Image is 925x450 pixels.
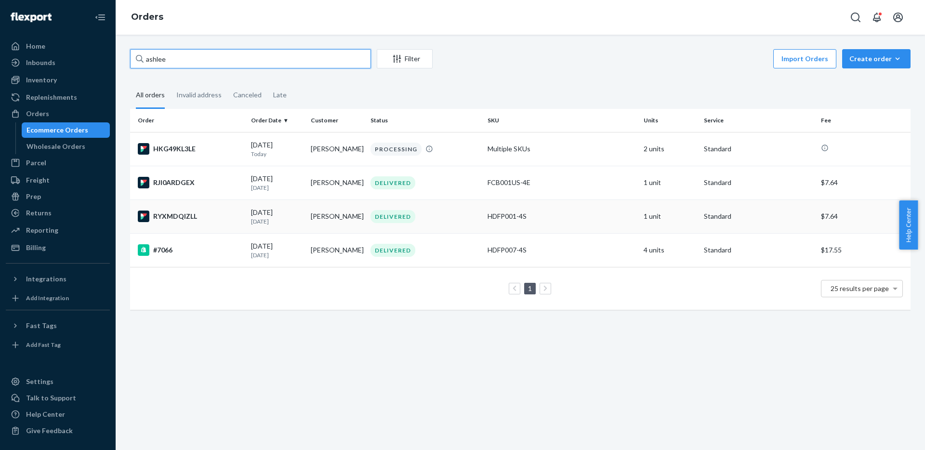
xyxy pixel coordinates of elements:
a: Page 1 is your current page [526,284,534,292]
div: Customer [311,116,363,124]
div: HDFP007-4S [488,245,636,255]
div: Freight [26,175,50,185]
div: Orders [26,109,49,119]
td: [PERSON_NAME] [307,199,367,233]
a: Returns [6,205,110,221]
div: FCB001US-4E [488,178,636,187]
button: Fast Tags [6,318,110,333]
a: Inventory [6,72,110,88]
p: Standard [704,245,813,255]
span: 25 results per page [831,284,889,292]
div: [DATE] [251,174,303,192]
ol: breadcrumbs [123,3,171,31]
div: DELIVERED [370,244,415,257]
th: Service [700,109,817,132]
th: Order [130,109,247,132]
div: Invalid address [176,82,222,107]
div: Give Feedback [26,426,73,436]
a: Reporting [6,223,110,238]
a: Wholesale Orders [22,139,110,154]
th: Fee [817,109,911,132]
div: RYXMDQIZLL [138,211,243,222]
a: Orders [6,106,110,121]
td: 4 units [640,233,700,267]
div: Returns [26,208,52,218]
a: Billing [6,240,110,255]
p: [DATE] [251,217,303,225]
a: Add Integration [6,291,110,306]
a: Home [6,39,110,54]
div: Add Fast Tag [26,341,61,349]
p: [DATE] [251,251,303,259]
td: [PERSON_NAME] [307,233,367,267]
button: Open Search Box [846,8,865,27]
button: Close Navigation [91,8,110,27]
div: Ecommerce Orders [26,125,88,135]
div: RJI0ARDGEX [138,177,243,188]
div: Create order [849,54,903,64]
div: Add Integration [26,294,69,302]
div: Parcel [26,158,46,168]
button: Help Center [899,200,918,250]
a: Parcel [6,155,110,171]
div: Talk to Support [26,393,76,403]
div: DELIVERED [370,210,415,223]
div: #7066 [138,244,243,256]
button: Give Feedback [6,423,110,438]
th: Units [640,109,700,132]
td: [PERSON_NAME] [307,166,367,199]
div: Filter [377,54,432,64]
th: Order Date [247,109,307,132]
a: Freight [6,172,110,188]
a: Prep [6,189,110,204]
button: Import Orders [773,49,836,68]
button: Open account menu [888,8,908,27]
p: Standard [704,144,813,154]
div: [DATE] [251,208,303,225]
td: 1 unit [640,166,700,199]
a: Replenishments [6,90,110,105]
a: Ecommerce Orders [22,122,110,138]
div: DELIVERED [370,176,415,189]
p: Standard [704,212,813,221]
button: Create order [842,49,911,68]
div: Replenishments [26,93,77,102]
div: Inventory [26,75,57,85]
button: Integrations [6,271,110,287]
a: Orders [131,12,163,22]
td: 2 units [640,132,700,166]
div: Settings [26,377,53,386]
button: Open notifications [867,8,886,27]
div: Reporting [26,225,58,235]
div: Integrations [26,274,66,284]
div: Billing [26,243,46,252]
div: [DATE] [251,140,303,158]
div: PROCESSING [370,143,422,156]
div: Help Center [26,410,65,419]
input: Search orders [130,49,371,68]
p: Standard [704,178,813,187]
p: Today [251,150,303,158]
a: Talk to Support [6,390,110,406]
button: Filter [377,49,433,68]
div: HDFP001-4S [488,212,636,221]
div: Inbounds [26,58,55,67]
div: Fast Tags [26,321,57,331]
div: Late [273,82,287,107]
th: SKU [484,109,640,132]
div: Prep [26,192,41,201]
div: Wholesale Orders [26,142,85,151]
img: Flexport logo [11,13,52,22]
a: Add Fast Tag [6,337,110,353]
th: Status [367,109,484,132]
a: Inbounds [6,55,110,70]
div: HKG49KL3LE [138,143,243,155]
td: [PERSON_NAME] [307,132,367,166]
div: [DATE] [251,241,303,259]
td: $17.55 [817,233,911,267]
td: 1 unit [640,199,700,233]
td: Multiple SKUs [484,132,640,166]
a: Settings [6,374,110,389]
p: [DATE] [251,184,303,192]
